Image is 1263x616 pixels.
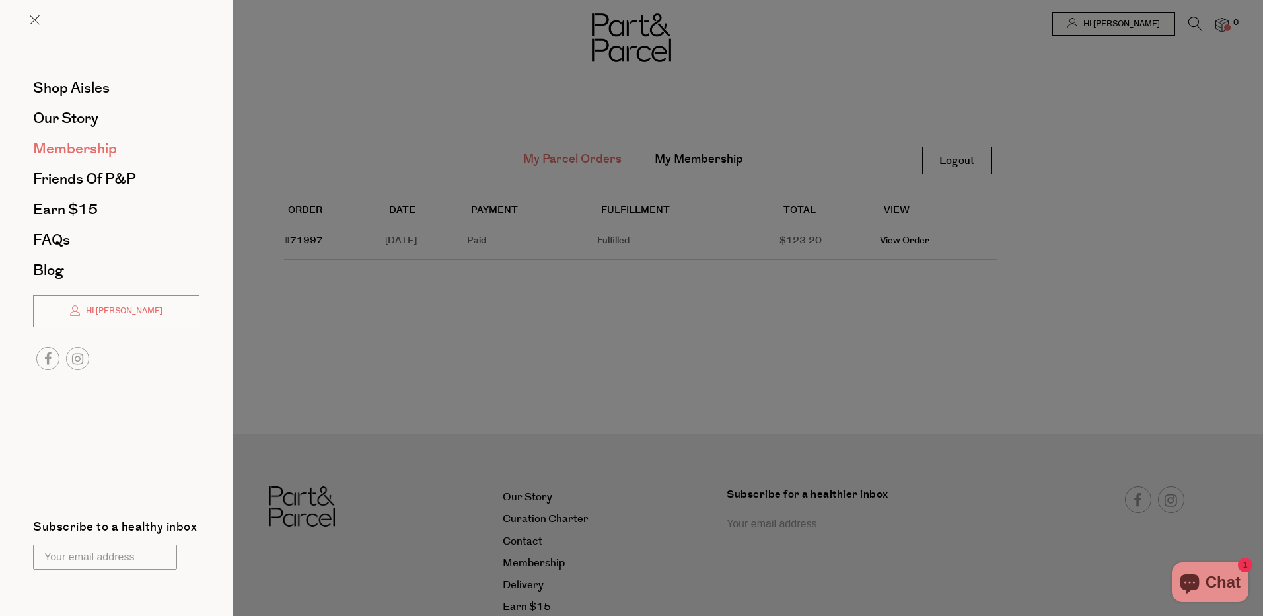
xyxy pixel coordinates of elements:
[33,263,199,278] a: Blog
[33,229,70,250] span: FAQs
[33,202,199,217] a: Earn $15
[33,138,117,159] span: Membership
[33,295,199,327] a: Hi [PERSON_NAME]
[33,521,197,538] label: Subscribe to a healthy inbox
[83,305,162,317] span: Hi [PERSON_NAME]
[33,260,63,281] span: Blog
[33,111,199,126] a: Our Story
[33,77,110,98] span: Shop Aisles
[33,545,177,570] input: Your email address
[33,81,199,95] a: Shop Aisles
[33,169,136,190] span: Friends of P&P
[33,199,98,220] span: Earn $15
[33,141,199,156] a: Membership
[33,233,199,247] a: FAQs
[33,172,199,186] a: Friends of P&P
[33,108,98,129] span: Our Story
[1168,562,1252,605] inbox-online-store-chat: Shopify online store chat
